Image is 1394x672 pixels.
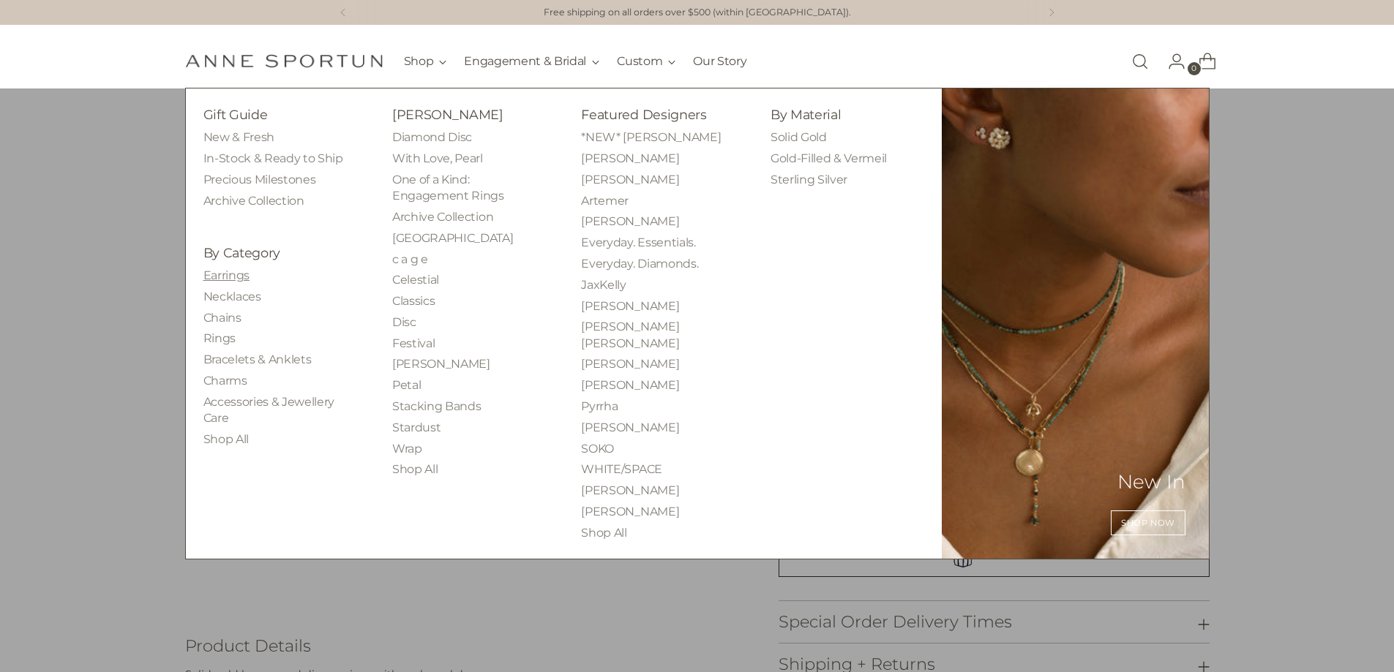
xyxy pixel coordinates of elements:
[185,54,383,68] a: Anne Sportun Fine Jewellery
[1156,47,1185,76] a: Go to the account page
[404,45,447,78] button: Shop
[1187,47,1216,76] a: Open cart modal
[617,45,675,78] button: Custom
[693,45,746,78] a: Our Story
[464,45,599,78] button: Engagement & Bridal
[1125,47,1155,76] a: Open search modal
[544,6,851,20] p: Free shipping on all orders over $500 (within [GEOGRAPHIC_DATA]).
[1188,62,1201,75] span: 0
